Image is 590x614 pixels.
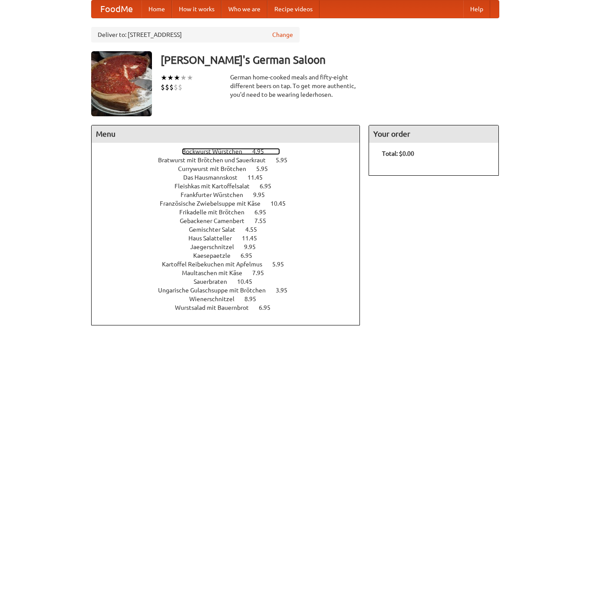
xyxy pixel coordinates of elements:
a: How it works [172,0,221,18]
a: Bockwurst Würstchen 4.95 [182,148,280,155]
span: 9.95 [253,191,274,198]
b: Total: $0.00 [382,150,414,157]
a: Who we are [221,0,267,18]
span: Kaesepaetzle [193,252,239,259]
li: $ [165,82,169,92]
li: $ [178,82,182,92]
a: Help [463,0,490,18]
span: 6.95 [241,252,261,259]
span: Bratwurst mit Brötchen und Sauerkraut [158,157,274,164]
span: Fleishkas mit Kartoffelsalat [175,183,258,190]
a: Currywurst mit Brötchen 5.95 [178,165,284,172]
span: 3.95 [276,287,296,294]
li: ★ [167,73,174,82]
span: Haus Salatteller [188,235,241,242]
span: 7.95 [252,269,273,276]
span: 6.95 [260,183,280,190]
span: Wienerschnitzel [189,296,243,302]
a: Kaesepaetzle 6.95 [193,252,268,259]
span: Currywurst mit Brötchen [178,165,255,172]
h4: Menu [92,125,360,143]
span: 10.45 [237,278,261,285]
span: 4.55 [245,226,266,233]
span: Gemischter Salat [189,226,244,233]
a: Wienerschnitzel 8.95 [189,296,272,302]
a: Jaegerschnitzel 9.95 [190,243,272,250]
a: Frankfurter Würstchen 9.95 [181,191,281,198]
span: 5.95 [256,165,277,172]
span: Maultaschen mit Käse [182,269,251,276]
span: 11.45 [247,174,271,181]
span: 6.95 [259,304,279,311]
a: Kartoffel Reibekuchen mit Apfelmus 5.95 [162,261,300,268]
li: ★ [180,73,187,82]
span: 5.95 [276,157,296,164]
a: Frikadelle mit Brötchen 6.95 [179,209,282,216]
a: Home [142,0,172,18]
span: Bockwurst Würstchen [182,148,251,155]
span: 11.45 [242,235,266,242]
span: Gebackener Camenbert [180,217,253,224]
span: 6.95 [254,209,275,216]
a: Gemischter Salat 4.55 [189,226,273,233]
span: 7.55 [254,217,275,224]
span: Ungarische Gulaschsuppe mit Brötchen [158,287,274,294]
li: ★ [161,73,167,82]
a: Französische Zwiebelsuppe mit Käse 10.45 [160,200,302,207]
a: Sauerbraten 10.45 [194,278,268,285]
li: $ [169,82,174,92]
span: Frankfurter Würstchen [181,191,252,198]
h3: [PERSON_NAME]'s German Saloon [161,51,499,69]
a: Haus Salatteller 11.45 [188,235,273,242]
a: Maultaschen mit Käse 7.95 [182,269,280,276]
span: 5.95 [272,261,293,268]
span: 10.45 [270,200,294,207]
span: Kartoffel Reibekuchen mit Apfelmus [162,261,271,268]
span: Sauerbraten [194,278,236,285]
a: Fleishkas mit Kartoffelsalat 6.95 [175,183,287,190]
li: ★ [187,73,193,82]
span: 9.95 [244,243,264,250]
a: Das Hausmannskost 11.45 [183,174,279,181]
a: Gebackener Camenbert 7.55 [180,217,282,224]
h4: Your order [369,125,498,143]
span: Jaegerschnitzel [190,243,243,250]
li: $ [174,82,178,92]
li: ★ [174,73,180,82]
span: Das Hausmannskost [183,174,246,181]
img: angular.jpg [91,51,152,116]
a: Ungarische Gulaschsuppe mit Brötchen 3.95 [158,287,303,294]
li: $ [161,82,165,92]
span: 4.95 [252,148,273,155]
span: Wurstsalad mit Bauernbrot [175,304,257,311]
a: Wurstsalad mit Bauernbrot 6.95 [175,304,287,311]
a: Change [272,30,293,39]
span: Frikadelle mit Brötchen [179,209,253,216]
a: Bratwurst mit Brötchen und Sauerkraut 5.95 [158,157,303,164]
div: Deliver to: [STREET_ADDRESS] [91,27,300,43]
div: German home-cooked meals and fifty-eight different beers on tap. To get more authentic, you'd nee... [230,73,360,99]
span: Französische Zwiebelsuppe mit Käse [160,200,269,207]
a: Recipe videos [267,0,320,18]
a: FoodMe [92,0,142,18]
span: 8.95 [244,296,265,302]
